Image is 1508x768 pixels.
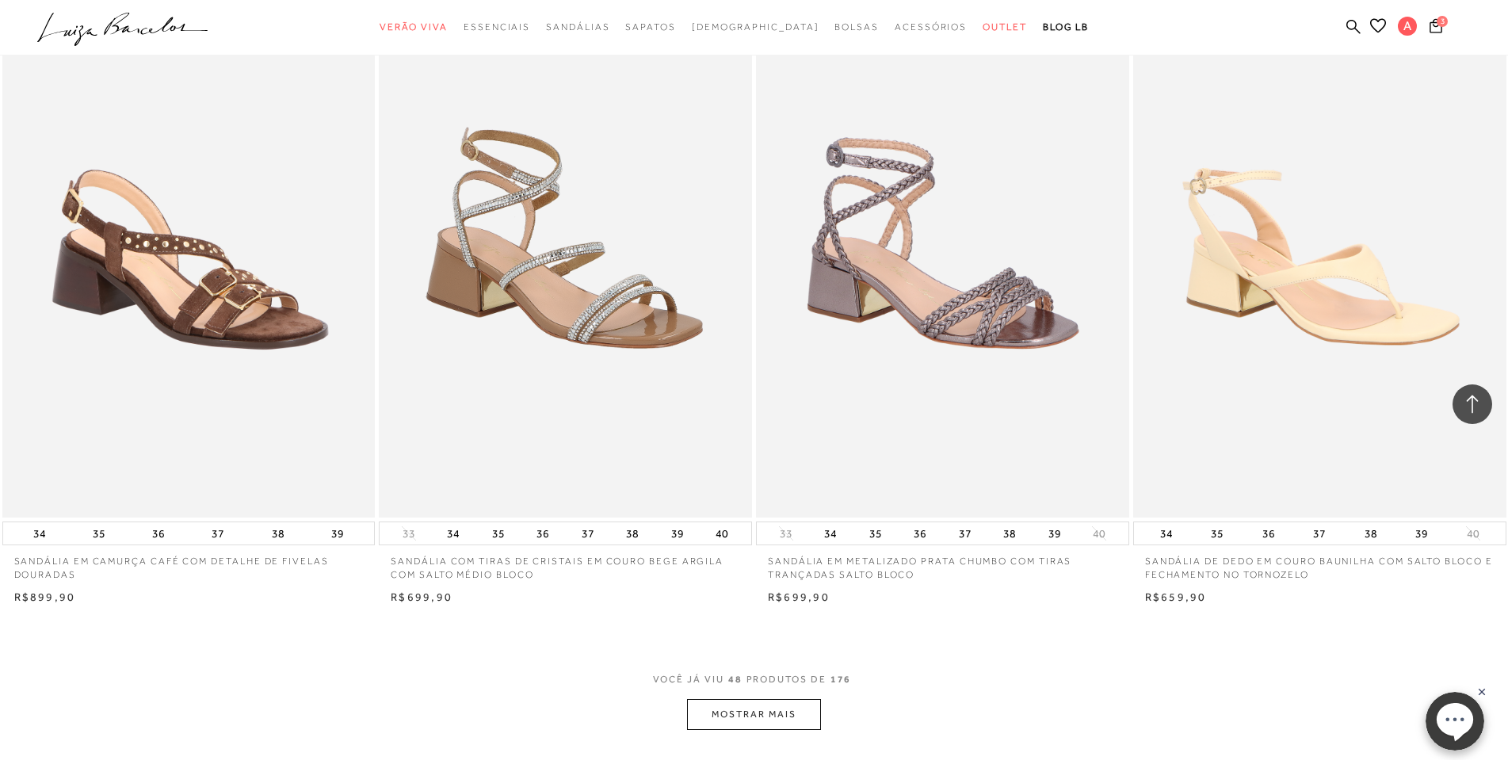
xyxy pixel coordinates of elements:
span: Acessórios [895,21,967,32]
button: 39 [1411,522,1433,544]
a: categoryNavScreenReaderText [380,13,448,42]
button: 40 [1088,526,1110,541]
span: Outlet [983,21,1027,32]
span: R$899,90 [14,590,76,603]
button: 39 [666,522,689,544]
span: Sandálias [546,21,609,32]
button: 36 [532,522,554,544]
button: 35 [88,522,110,544]
button: 39 [326,522,349,544]
a: SANDÁLIA COM TIRAS DE CRISTAIS EM COURO BEGE ARGILA COM SALTO MÉDIO BLOCO [379,545,752,582]
button: 34 [1155,522,1178,544]
a: SANDÁLIA EM CAMURÇA CAFÉ COM DETALHE DE FIVELAS DOURADAS [2,545,376,582]
button: 35 [487,522,510,544]
span: [DEMOGRAPHIC_DATA] [692,21,819,32]
button: 40 [1462,526,1484,541]
span: A [1398,17,1417,36]
span: Essenciais [464,21,530,32]
button: 3 [1425,17,1447,39]
button: 36 [147,522,170,544]
span: R$699,90 [768,590,830,603]
button: 36 [1258,522,1280,544]
button: 35 [865,522,887,544]
button: 36 [909,522,931,544]
span: R$659,90 [1145,590,1207,603]
button: 37 [954,522,976,544]
a: categoryNavScreenReaderText [464,13,530,42]
span: 48 [728,674,743,685]
button: 33 [775,526,797,541]
span: Bolsas [834,21,879,32]
a: SANDÁLIA EM METALIZADO PRATA CHUMBO COM TIRAS TRANÇADAS SALTO BLOCO [756,545,1129,582]
span: R$699,90 [391,590,452,603]
span: 3 [1437,16,1448,27]
button: 38 [267,522,289,544]
button: 37 [1308,522,1330,544]
span: 176 [830,674,852,685]
span: BLOG LB [1043,21,1089,32]
a: categoryNavScreenReaderText [895,13,967,42]
a: categoryNavScreenReaderText [983,13,1027,42]
span: Sapatos [625,21,675,32]
button: 34 [819,522,842,544]
span: Verão Viva [380,21,448,32]
button: 37 [207,522,229,544]
a: categoryNavScreenReaderText [834,13,879,42]
button: 39 [1044,522,1066,544]
button: 34 [29,522,51,544]
a: SANDÁLIA DE DEDO EM COURO BAUNILHA COM SALTO BLOCO E FECHAMENTO NO TORNOZELO [1133,545,1506,582]
a: noSubCategoriesText [692,13,819,42]
button: 37 [577,522,599,544]
a: BLOG LB [1043,13,1089,42]
button: A [1391,16,1425,40]
button: 40 [711,522,733,544]
a: categoryNavScreenReaderText [546,13,609,42]
button: 33 [398,526,420,541]
a: categoryNavScreenReaderText [625,13,675,42]
button: 38 [998,522,1021,544]
button: 35 [1206,522,1228,544]
span: VOCÊ JÁ VIU PRODUTOS DE [653,674,856,685]
button: 38 [1360,522,1382,544]
button: MOSTRAR MAIS [687,699,820,730]
button: 38 [621,522,643,544]
button: 34 [442,522,464,544]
